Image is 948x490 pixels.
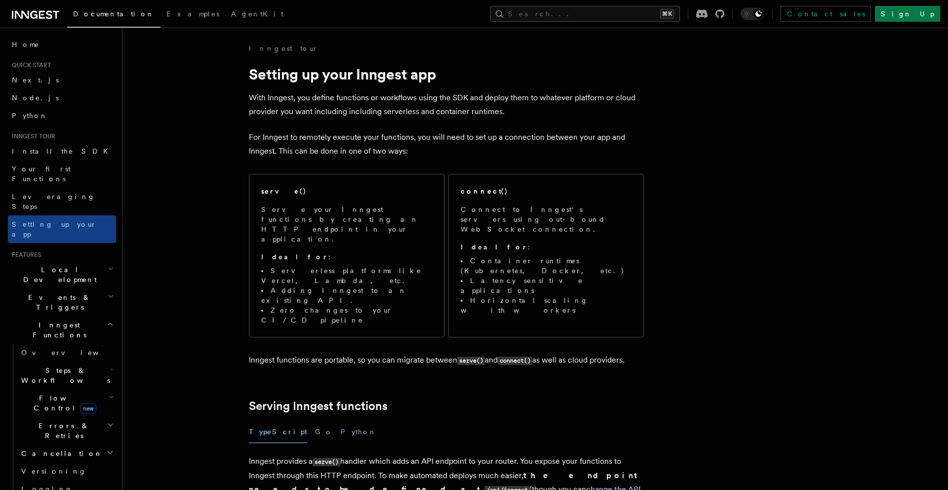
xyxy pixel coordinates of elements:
[261,186,307,196] h2: serve()
[8,107,116,124] a: Python
[21,349,123,357] span: Overview
[12,94,59,102] span: Node.js
[8,132,55,140] span: Inngest tour
[315,421,333,443] button: Go
[261,266,432,286] li: Serverless platforms like Vercel, Lambda, etc.
[457,357,485,365] code: serve()
[17,445,116,462] button: Cancellation
[261,252,432,262] p: :
[17,462,116,480] a: Versioning
[166,10,219,18] span: Examples
[17,421,107,441] span: Errors & Retries
[160,3,225,27] a: Examples
[8,36,116,53] a: Home
[12,40,39,49] span: Home
[249,43,318,53] a: Inngest tour
[249,65,644,83] h1: Setting up your Inngest app
[461,276,632,295] li: Latency sensitive applications
[249,399,388,413] a: Serving Inngest functions
[17,344,116,362] a: Overview
[12,165,71,183] span: Your first Functions
[12,112,48,120] span: Python
[249,353,644,367] p: Inngest functions are portable, so you can migrate between and as well as cloud providers.
[741,8,764,20] button: Toggle dark mode
[313,458,340,466] code: serve()
[17,366,110,385] span: Steps & Workflows
[249,130,644,158] p: For Inngest to remotely execute your functions, you will need to set up a connection between your...
[249,91,644,119] p: With Inngest, you define functions or workflows using the SDK and deploy them to whatever platfor...
[261,204,432,244] p: Serve your Inngest functions by creating an HTTP endpoint in your application.
[17,362,116,389] button: Steps & Workflows
[448,174,644,337] a: connect()Connect to Inngest's servers using out-bound WebSocket connection.Ideal for:Container ru...
[461,243,528,251] strong: Ideal for
[12,220,97,238] span: Setting up your app
[17,389,116,417] button: Flow Controlnew
[461,204,632,234] p: Connect to Inngest's servers using out-bound WebSocket connection.
[8,265,108,285] span: Local Development
[8,320,107,340] span: Inngest Functions
[12,193,95,210] span: Leveraging Steps
[17,417,116,445] button: Errors & Retries
[12,76,59,84] span: Next.js
[249,174,444,337] a: serve()Serve your Inngest functions by creating an HTTP endpoint in your application.Ideal for:Se...
[461,256,632,276] li: Container runtimes (Kubernetes, Docker, etc.)
[8,261,116,288] button: Local Development
[8,89,116,107] a: Node.js
[341,421,377,443] button: Python
[8,160,116,188] a: Your first Functions
[261,286,432,305] li: Adding Inngest to an existing API.
[461,295,632,315] li: Horizontal scaling with workers
[660,9,674,19] kbd: ⌘K
[8,61,51,69] span: Quick start
[231,10,283,18] span: AgentKit
[490,6,680,22] button: Search...⌘K
[17,393,109,413] span: Flow Control
[498,357,532,365] code: connect()
[225,3,289,27] a: AgentKit
[875,6,940,22] a: Sign Up
[8,288,116,316] button: Events & Triggers
[67,3,160,28] a: Documentation
[17,449,103,458] span: Cancellation
[781,6,871,22] a: Contact sales
[8,142,116,160] a: Install the SDK
[12,147,114,155] span: Install the SDK
[8,215,116,243] a: Setting up your app
[249,421,307,443] button: TypeScript
[21,467,86,475] span: Versioning
[8,292,108,312] span: Events & Triggers
[261,253,328,261] strong: Ideal for
[73,10,155,18] span: Documentation
[8,316,116,344] button: Inngest Functions
[261,305,432,325] li: Zero changes to your CI/CD pipeline
[461,186,508,196] h2: connect()
[8,188,116,215] a: Leveraging Steps
[461,242,632,252] p: :
[80,403,96,414] span: new
[8,251,41,259] span: Features
[8,71,116,89] a: Next.js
